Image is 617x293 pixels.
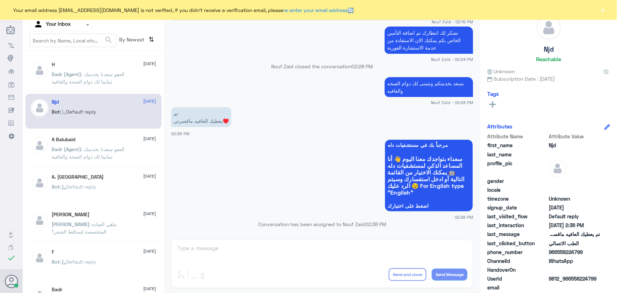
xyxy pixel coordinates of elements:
[116,34,146,48] span: By Newest
[487,222,547,229] span: last_interaction
[487,68,515,75] span: Unknown
[52,287,63,293] h5: Badr
[549,284,600,291] span: null
[549,195,600,202] span: Unknown
[60,184,97,190] span: : Default reply
[549,222,600,229] span: 2025-08-10T11:36:16.741Z
[171,220,473,228] p: Conversation has been assigned to Nouf Zaid
[487,91,499,97] h6: Tags
[487,275,547,282] span: UserId
[352,63,373,69] span: 02:28 PM
[487,248,547,256] span: phone_number
[171,107,231,127] p: 10/8/2025, 2:36 PM
[549,177,600,185] span: null
[549,142,600,149] span: Njd
[52,184,60,190] span: Bot
[144,98,156,104] span: [DATE]
[52,137,76,143] h5: A Balubaid
[432,19,473,25] span: Nouf Zaid - 02:19 PM
[487,142,547,149] span: first_name
[52,146,125,160] span: : العفو سعدنا بخدمتك تمانينا لك دوام الصحة والعافية
[171,131,190,136] span: 02:36 PM
[487,160,547,176] span: profile_pic
[30,34,116,47] input: Search by Name, Local etc…
[549,275,600,282] span: 9812_966558224799
[385,27,473,54] p: 10/8/2025, 2:24 PM
[52,259,60,265] span: Bot
[549,160,566,177] img: defaultAdmin.png
[388,142,470,148] span: مرحباً بك في مستشفيات دله
[432,269,467,281] button: Send Message
[31,137,48,154] img: defaultAdmin.png
[7,254,16,262] i: check
[487,177,547,185] span: gender
[389,268,426,281] button: Send and close
[60,259,97,265] span: : Default reply
[536,56,561,62] h6: Reachable
[52,174,104,180] h5: A. Turki
[104,34,113,46] button: search
[487,186,547,194] span: locale
[365,221,386,227] span: 02:38 PM
[144,248,156,254] span: [DATE]
[549,186,600,194] span: null
[52,99,59,105] h5: Njd
[487,204,547,211] span: signup_date
[52,71,125,85] span: : العفو سعدنا بخدمتك تمانينا لك دوام الصحة والعافية
[13,6,354,14] span: Your email address [EMAIL_ADDRESS][DOMAIN_NAME] is not verified, if you didn't receive a verifica...
[31,249,48,267] img: defaultAdmin.png
[549,213,600,220] span: Default reply
[549,248,600,256] span: 966558224799
[549,133,600,140] span: Attribute Value
[104,36,113,44] span: search
[431,99,473,105] span: Nouf Zaid - 02:28 PM
[388,155,470,196] span: سعداء بتواجدك معنا اليوم 👋 أنا المساعد الذكي لمستشفيات دله 🤖 يمكنك الاختيار من القائمة التالية أو...
[487,195,547,202] span: timezone
[487,151,547,158] span: last_name
[385,77,473,97] p: 10/8/2025, 2:28 PM
[544,45,554,53] h5: Njd
[60,109,97,115] span: : Default reply
[537,16,561,40] img: defaultAdmin.png
[487,133,547,140] span: Attribute Name
[549,257,600,265] span: 2
[549,204,600,211] span: 2025-08-10T10:31:51.823Z
[431,56,473,62] span: Nouf Zaid - 02:24 PM
[52,109,60,115] span: Bot
[149,34,155,45] i: ⇅
[52,71,82,77] span: Badr (Agent)
[144,211,156,217] span: [DATE]
[487,240,547,247] span: last_clicked_button
[31,99,48,117] img: defaultAdmin.png
[31,62,48,79] img: defaultAdmin.png
[31,212,48,229] img: defaultAdmin.png
[5,275,18,288] button: Avatar
[144,61,156,67] span: [DATE]
[487,266,547,274] span: HandoverOn
[388,203,470,209] span: اضغط على اختيارك
[144,136,156,142] span: [DATE]
[52,221,90,227] span: [PERSON_NAME]
[487,75,610,82] span: Subscription Date : [DATE]
[52,212,90,218] h5: عبدالرحمن بن عبدالله
[31,174,48,192] img: defaultAdmin.png
[52,146,82,152] span: Badr (Agent)
[52,249,54,255] h5: F
[171,63,473,70] p: Nouf Zaid closed the conversation
[144,286,156,292] span: [DATE]
[549,230,600,238] span: تم يعطيك العافيه ماقصرتي♥️
[599,6,606,13] button: ×
[455,214,473,220] span: 02:36 PM
[549,240,600,247] span: الطب الاتصالي
[144,173,156,179] span: [DATE]
[487,284,547,291] span: email
[487,213,547,220] span: last_visited_flow
[487,123,512,130] h6: Attributes
[52,62,55,68] h5: H
[487,230,547,238] span: last_message
[487,257,547,265] span: ChannelId
[549,266,600,274] span: null
[284,7,348,13] a: re-enter your email address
